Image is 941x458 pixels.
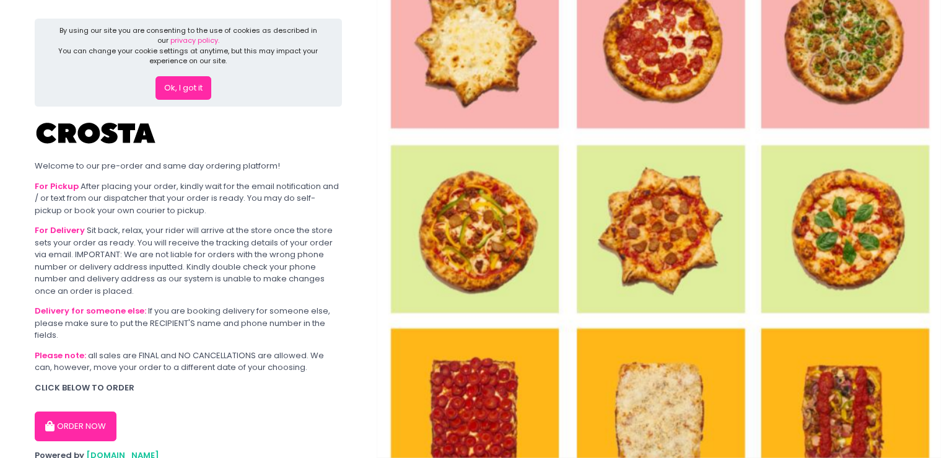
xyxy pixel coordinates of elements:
[56,25,322,66] div: By using our site you are consenting to the use of cookies as described in our You can change you...
[35,115,159,152] img: Crosta Pizzeria
[35,224,342,297] div: Sit back, relax, your rider will arrive at the store once the store sets your order as ready. You...
[35,224,85,236] b: For Delivery
[155,76,211,100] button: Ok, I got it
[35,180,79,192] b: For Pickup
[35,180,342,217] div: After placing your order, kindly wait for the email notification and / or text from our dispatche...
[35,412,116,441] button: ORDER NOW
[35,305,342,341] div: If you are booking delivery for someone else, please make sure to put the RECIPIENT'S name and ph...
[170,35,219,45] a: privacy policy.
[35,350,86,361] b: Please note:
[35,350,342,374] div: all sales are FINAL and NO CANCELLATIONS are allowed. We can, however, move your order to a diffe...
[35,382,342,394] div: CLICK BELOW TO ORDER
[35,160,342,172] div: Welcome to our pre-order and same day ordering platform!
[35,305,146,317] b: Delivery for someone else:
